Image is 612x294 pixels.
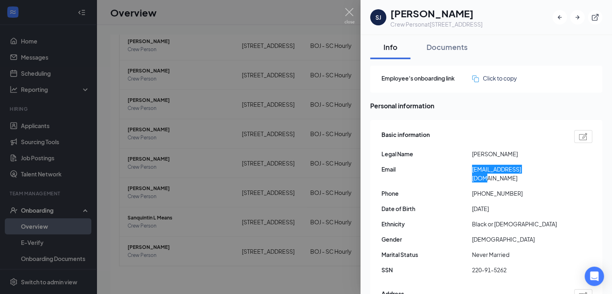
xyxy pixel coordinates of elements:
[375,13,381,21] div: SJ
[588,10,602,25] button: ExternalLink
[390,20,482,28] div: Crew Person at [STREET_ADDRESS]
[472,219,563,228] span: Black or [DEMOGRAPHIC_DATA]
[381,250,472,259] span: Marital Status
[472,74,517,83] button: Click to copy
[472,250,563,259] span: Never Married
[381,235,472,244] span: Gender
[472,265,563,274] span: 220-91-5262
[390,6,482,20] h1: [PERSON_NAME]
[472,204,563,213] span: [DATE]
[585,267,604,286] div: Open Intercom Messenger
[591,13,599,21] svg: ExternalLink
[472,189,563,198] span: [PHONE_NUMBER]
[381,265,472,274] span: SSN
[427,42,468,52] div: Documents
[381,149,472,158] span: Legal Name
[472,165,563,182] span: [EMAIL_ADDRESS][DOMAIN_NAME]
[370,101,602,111] span: Personal information
[381,130,430,143] span: Basic information
[472,149,563,158] span: [PERSON_NAME]
[381,165,472,174] span: Email
[573,13,581,21] svg: ArrowRight
[378,42,402,52] div: Info
[381,204,472,213] span: Date of Birth
[556,13,564,21] svg: ArrowLeftNew
[381,219,472,228] span: Ethnicity
[570,10,585,25] button: ArrowRight
[381,189,472,198] span: Phone
[472,235,563,244] span: [DEMOGRAPHIC_DATA]
[552,10,567,25] button: ArrowLeftNew
[472,75,479,82] img: click-to-copy.71757273a98fde459dfc.svg
[381,74,472,83] span: Employee's onboarding link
